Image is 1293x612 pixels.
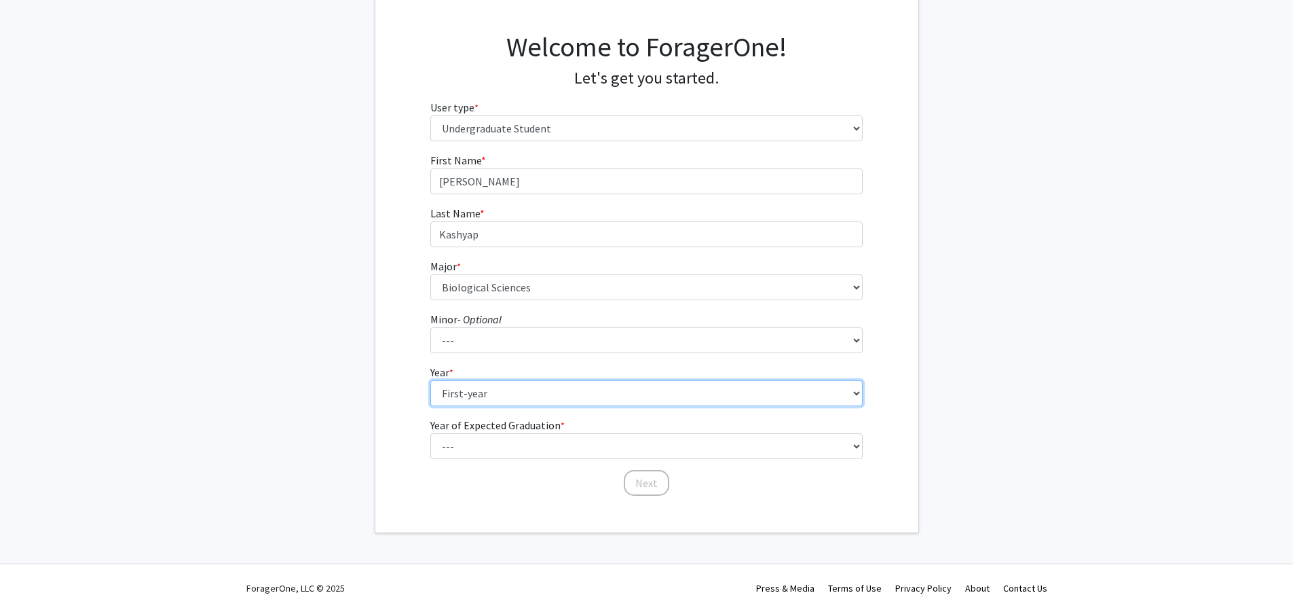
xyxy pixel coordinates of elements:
iframe: Chat [10,551,58,602]
h1: Welcome to ForagerOne! [430,31,863,63]
div: ForagerOne, LLC © 2025 [246,564,345,612]
a: Press & Media [756,582,814,594]
a: Contact Us [1003,582,1047,594]
a: Terms of Use [828,582,882,594]
label: User type [430,99,479,115]
i: - Optional [457,312,502,326]
button: Next [624,470,669,496]
h4: Let's get you started. [430,69,863,88]
a: About [965,582,990,594]
label: Minor [430,311,502,327]
span: Last Name [430,206,480,220]
a: Privacy Policy [895,582,952,594]
label: Major [430,258,461,274]
span: First Name [430,154,481,167]
label: Year [430,364,453,380]
label: Year of Expected Graduation [430,417,565,433]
